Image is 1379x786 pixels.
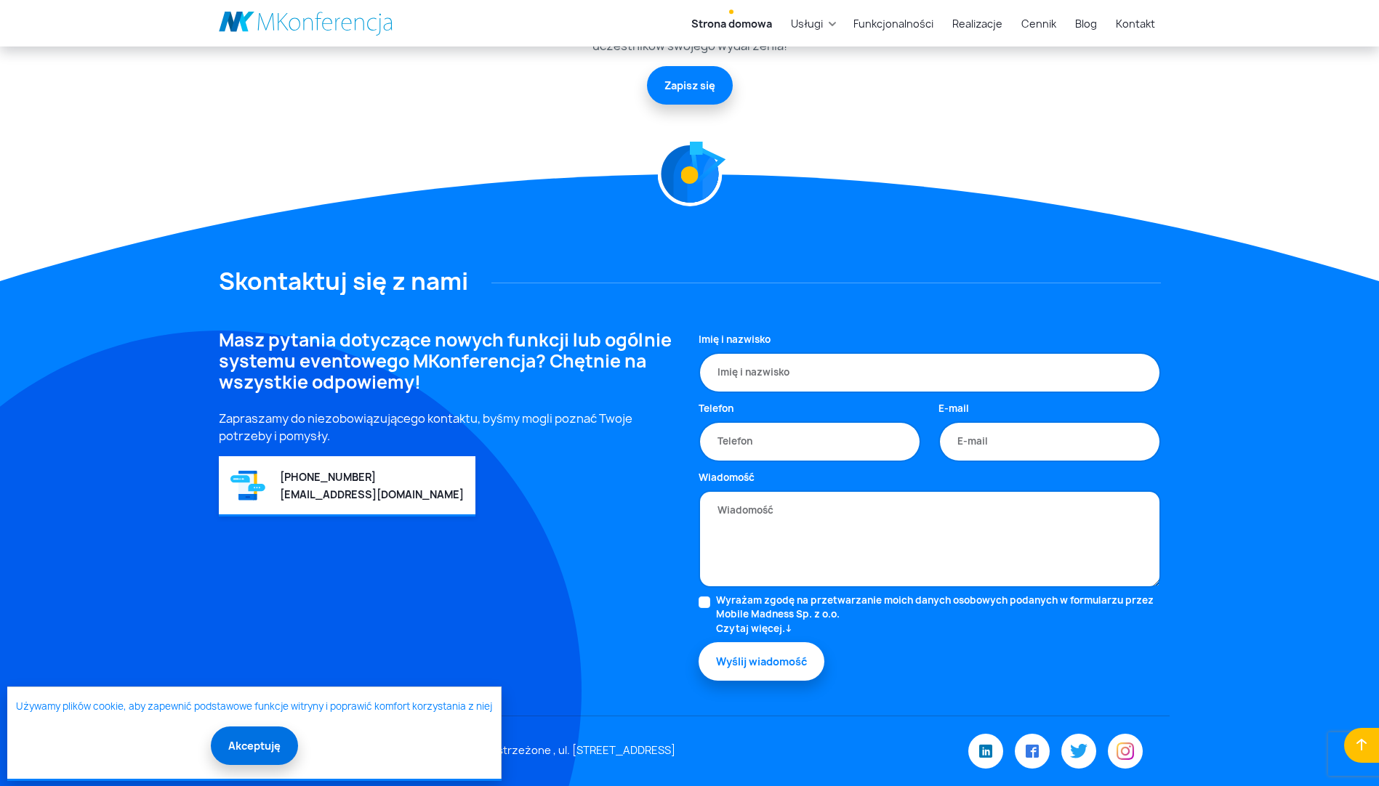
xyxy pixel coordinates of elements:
[647,66,733,105] a: Zapisz się
[1016,10,1062,37] a: Cennik
[848,10,939,37] a: Funkcjonalności
[219,267,1161,295] h2: Skontaktuj się z nami
[699,421,921,462] input: Telefon
[979,745,992,758] img: LinkedIn
[699,642,824,681] button: Wyślij wiadomość
[938,421,1161,462] input: E-mail
[716,593,1161,636] label: Wyrażam zgodę na przetwarzanie moich danych osobowych podanych w formularzu przez Mobile Madness ...
[219,410,681,445] p: Zapraszamy do niezobowiązującego kontaktu, byśmy mogli poznać Twoje potrzeby i pomysły.
[1026,745,1039,758] img: Facebook
[211,726,298,765] button: Akceptuję
[716,622,1161,636] a: Czytaj więcej.
[699,471,755,485] label: Wiadomość
[1069,10,1103,37] a: Blog
[699,333,771,347] label: Imię i nazwisko
[280,470,376,484] a: [PHONE_NUMBER]
[785,10,829,37] a: Usługi
[219,330,681,392] h4: Masz pytania dotyczące nowych funkcji lub ogólnie systemu eventowego MKonferencja? Chętnie na wsz...
[656,125,712,179] img: Graficzny element strony
[1117,742,1134,760] img: Instagram
[1356,739,1367,750] img: Wróć do początku
[280,487,464,501] a: [EMAIL_ADDRESS][DOMAIN_NAME]
[230,469,265,502] img: Graficzny element strony
[699,150,717,169] img: Graficzny element strony
[946,10,1008,37] a: Realizacje
[657,142,722,206] img: Graficzny element strony
[222,743,846,759] div: © Mobile Madness Sp. z o.o. 2025, Wszelkie prawa zastrzeżone , ul. [STREET_ADDRESS]
[686,10,778,37] a: Strona domowa
[1110,10,1161,37] a: Kontakt
[938,402,969,416] label: E-mail
[1070,744,1087,758] img: Twitter
[16,700,492,714] a: Używamy plików cookie, aby zapewnić podstawowe funkcje witryny i poprawić komfort korzystania z niej
[699,352,1161,393] input: Imię i nazwisko
[699,402,733,416] label: Telefon
[683,168,696,182] img: Graficzny element strony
